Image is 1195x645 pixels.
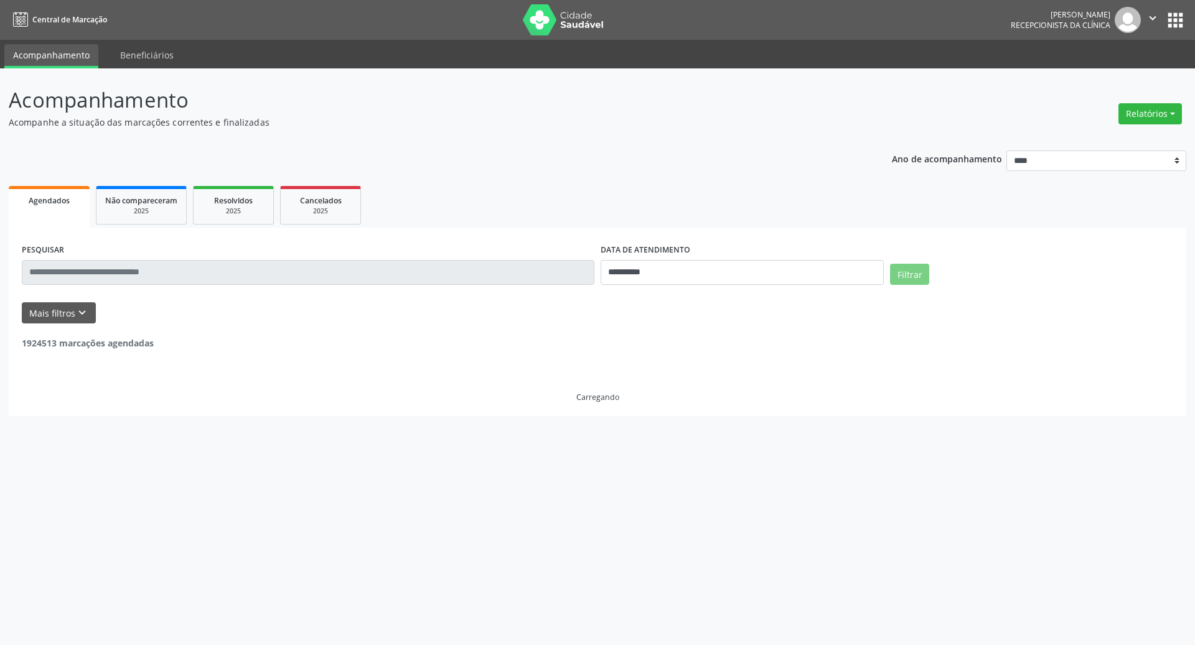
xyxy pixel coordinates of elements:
[289,206,352,216] div: 2025
[29,195,70,206] span: Agendados
[1115,7,1141,33] img: img
[202,206,265,216] div: 2025
[1141,7,1165,33] button: 
[22,302,96,324] button: Mais filtroskeyboard_arrow_down
[105,206,177,216] div: 2025
[890,264,929,285] button: Filtrar
[22,241,64,260] label: PESQUISAR
[9,85,833,116] p: Acompanhamento
[111,44,182,66] a: Beneficiários
[4,44,98,68] a: Acompanhamento
[9,116,833,129] p: Acompanhe a situação das marcações correntes e finalizadas
[75,306,89,320] i: keyboard_arrow_down
[32,14,107,25] span: Central de Marcação
[105,195,177,206] span: Não compareceram
[601,241,690,260] label: DATA DE ATENDIMENTO
[1146,11,1160,25] i: 
[1165,9,1186,31] button: apps
[214,195,253,206] span: Resolvidos
[22,337,154,349] strong: 1924513 marcações agendadas
[576,392,619,402] div: Carregando
[892,151,1002,166] p: Ano de acompanhamento
[300,195,342,206] span: Cancelados
[1011,9,1110,20] div: [PERSON_NAME]
[9,9,107,30] a: Central de Marcação
[1118,103,1182,124] button: Relatórios
[1011,20,1110,30] span: Recepcionista da clínica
